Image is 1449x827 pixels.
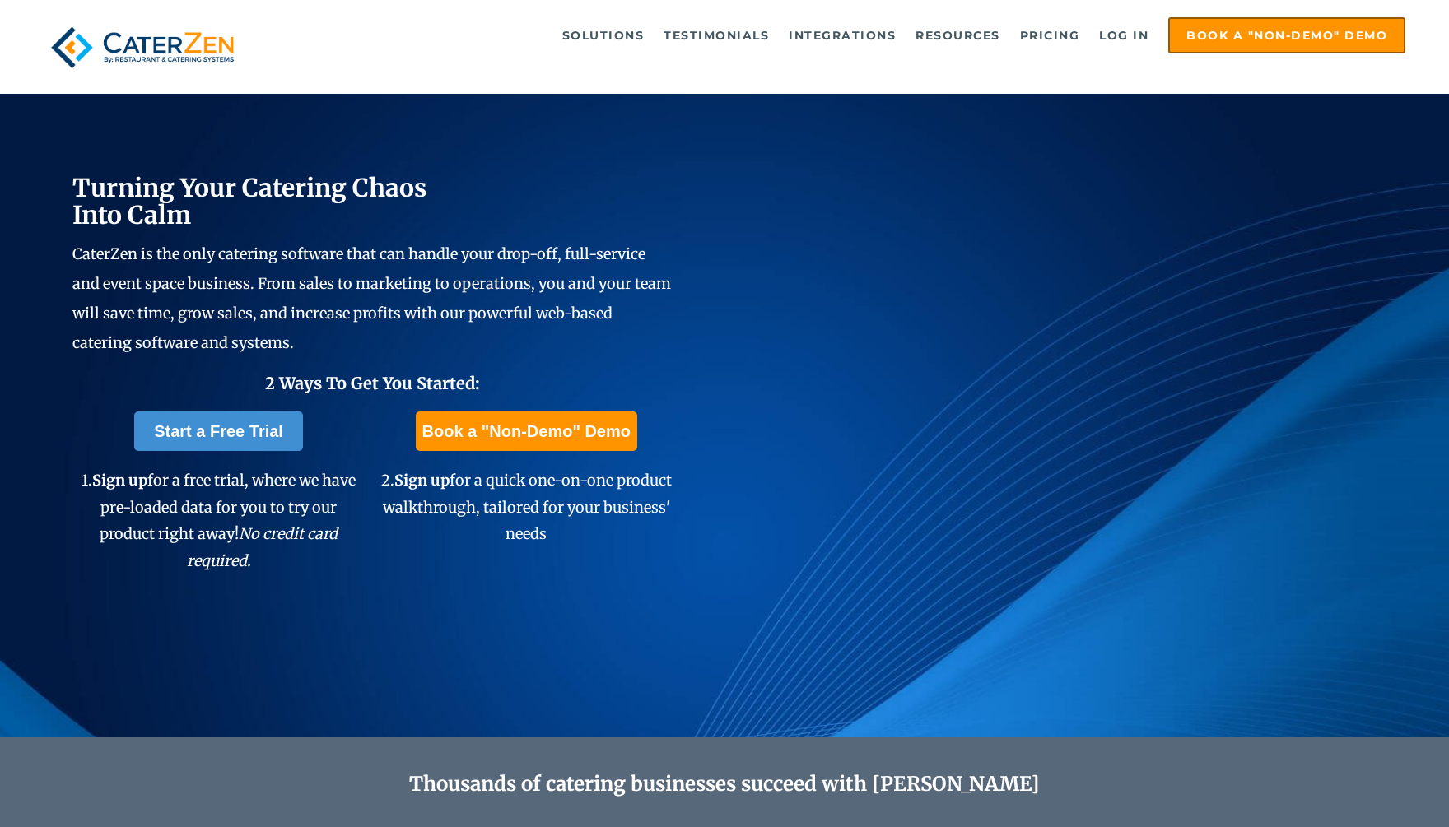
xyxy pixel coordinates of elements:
a: Testimonials [655,19,777,52]
span: 1. for a free trial, where we have pre-loaded data for you to try our product right away! [82,471,356,569]
span: Sign up [92,471,147,490]
a: Book a "Non-Demo" Demo [416,411,637,451]
a: Book a "Non-Demo" Demo [1168,17,1405,53]
a: Start a Free Trial [134,411,303,451]
a: Log in [1091,19,1157,52]
img: caterzen [44,17,241,77]
div: Navigation Menu [277,17,1406,53]
span: Turning Your Catering Chaos Into Calm [72,172,427,230]
span: Sign up [394,471,450,490]
em: No credit card required. [187,524,338,569]
a: Integrations [780,19,904,52]
iframe: Help widget launcher [1302,763,1431,809]
span: CaterZen is the only catering software that can handle your drop-off, full-service and event spac... [72,244,671,352]
a: Resources [907,19,1009,52]
span: 2. for a quick one-on-one product walkthrough, tailored for your business' needs [381,471,672,543]
h2: Thousands of catering businesses succeed with [PERSON_NAME] [145,773,1304,797]
a: Pricing [1012,19,1088,52]
a: Solutions [554,19,653,52]
span: 2 Ways To Get You Started: [265,373,480,393]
